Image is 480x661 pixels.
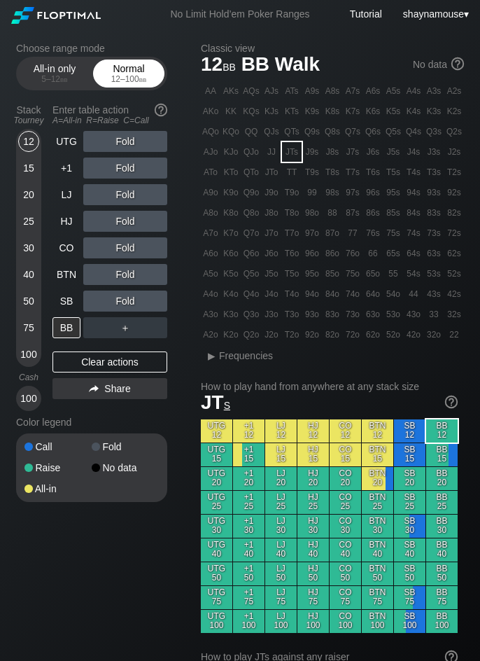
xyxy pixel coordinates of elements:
div: K6s [363,102,383,121]
div: AKo [201,102,220,121]
div: Stack [10,99,47,131]
div: 96o [302,244,322,263]
div: AQo [201,122,220,141]
div: 30 [18,237,39,258]
div: J3o [262,305,281,324]
div: J2o [262,325,281,345]
div: Q2s [444,122,464,141]
div: 43s [424,284,444,304]
div: 77 [343,223,362,243]
div: 63o [363,305,383,324]
div: A2o [201,325,220,345]
span: bb [60,74,68,84]
div: SB 15 [394,443,425,466]
div: 87o [323,223,342,243]
div: 52o [383,325,403,345]
div: 100 [18,344,39,365]
div: Q9o [241,183,261,202]
div: ATo [201,162,220,182]
div: Fold [83,158,167,179]
div: BTN 20 [362,467,393,490]
div: 76s [363,223,383,243]
img: help.32db89a4.svg [444,394,459,410]
div: 75 [18,317,39,338]
div: 32s [444,305,464,324]
div: +1 40 [233,538,264,562]
div: Q2o [241,325,261,345]
div: KQo [221,122,241,141]
div: Call [24,442,92,452]
div: No data [413,59,464,71]
div: T9s [302,162,322,182]
div: 84s [404,203,423,223]
div: AJo [201,142,220,162]
div: KK [221,102,241,121]
div: J4o [262,284,281,304]
div: LJ 20 [265,467,297,490]
div: A=All-in R=Raise C=Call [52,116,167,125]
div: Q3s [424,122,444,141]
span: bb [223,58,236,74]
div: 83s [424,203,444,223]
div: 12 [18,131,39,152]
div: T4o [282,284,302,304]
div: J3s [424,142,444,162]
div: 94s [404,183,423,202]
div: A5o [201,264,220,284]
div: 42s [444,284,464,304]
span: s [224,396,230,412]
div: 12 – 100 [99,74,158,84]
div: 25 [18,211,39,232]
div: 73s [424,223,444,243]
div: Fold [92,442,159,452]
div: A7s [343,81,362,101]
div: J7s [343,142,362,162]
div: K9o [221,183,241,202]
span: 12 [199,54,238,77]
div: T7o [282,223,302,243]
div: BB 15 [426,443,458,466]
div: SB 20 [394,467,425,490]
div: 99 [302,183,322,202]
div: 63s [424,244,444,263]
div: AKs [221,81,241,101]
div: J8o [262,203,281,223]
div: SB [52,291,80,312]
div: SB 50 [394,562,425,585]
div: 62s [444,244,464,263]
div: HJ 40 [297,538,329,562]
div: 73o [343,305,362,324]
div: K8o [221,203,241,223]
div: Color legend [16,411,167,433]
div: SB 12 [394,419,425,443]
div: Enter table action [52,99,167,131]
div: ＋ [83,317,167,338]
div: J9o [262,183,281,202]
div: BTN 12 [362,419,393,443]
div: +1 [52,158,80,179]
div: 65s [383,244,403,263]
div: 32o [424,325,444,345]
div: 83o [323,305,342,324]
h2: Classic view [201,43,464,54]
div: J5s [383,142,403,162]
div: 96s [363,183,383,202]
div: KTs [282,102,302,121]
div: 33 [424,305,444,324]
div: BB 50 [426,562,458,585]
div: K7s [343,102,362,121]
div: KTo [221,162,241,182]
div: 54o [383,284,403,304]
div: CO 15 [330,443,361,466]
div: SB 40 [394,538,425,562]
div: A4o [201,284,220,304]
div: 87s [343,203,362,223]
div: UTG 75 [201,586,232,609]
div: CO 12 [330,419,361,443]
div: LJ [52,184,80,205]
div: K6o [221,244,241,263]
div: QJo [241,142,261,162]
div: CO 50 [330,562,361,585]
div: T6o [282,244,302,263]
div: 95s [383,183,403,202]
